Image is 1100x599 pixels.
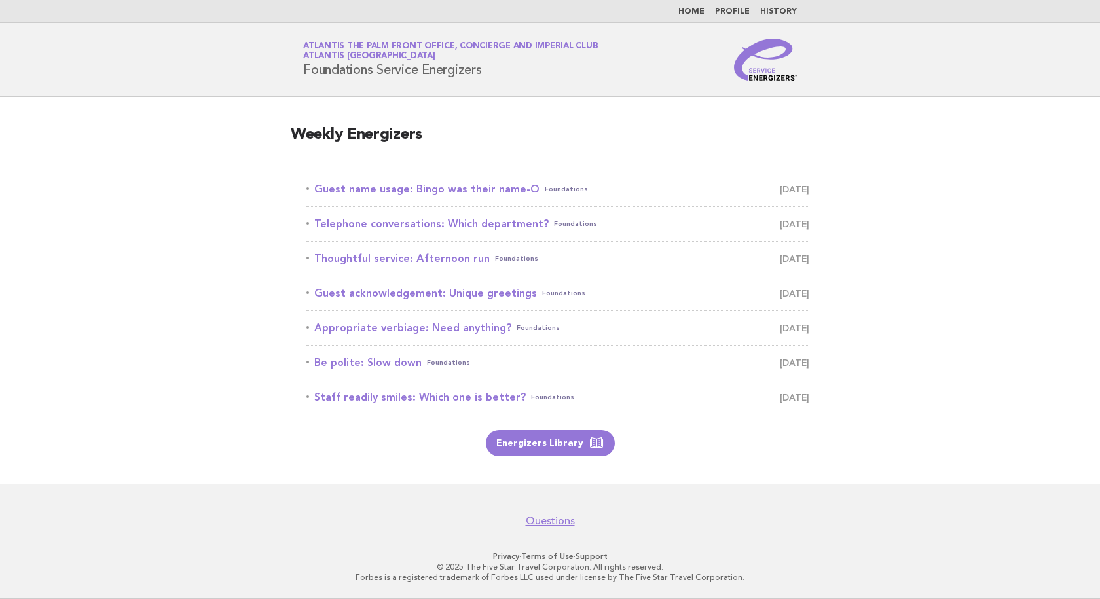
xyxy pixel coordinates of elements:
a: Support [576,552,608,561]
a: Terms of Use [521,552,574,561]
span: Foundations [495,249,538,268]
a: Questions [526,515,575,528]
span: Foundations [427,354,470,372]
span: Foundations [545,180,588,198]
a: Telephone conversations: Which department?Foundations [DATE] [306,215,809,233]
a: Privacy [493,552,519,561]
h2: Weekly Energizers [291,124,809,156]
a: Profile [715,8,750,16]
span: [DATE] [780,284,809,302]
a: History [760,8,797,16]
a: Guest name usage: Bingo was their name-OFoundations [DATE] [306,180,809,198]
a: Be polite: Slow downFoundations [DATE] [306,354,809,372]
p: · · [149,551,951,562]
a: Appropriate verbiage: Need anything?Foundations [DATE] [306,319,809,337]
img: Service Energizers [734,39,797,81]
span: [DATE] [780,215,809,233]
span: Atlantis [GEOGRAPHIC_DATA] [303,52,435,61]
span: [DATE] [780,319,809,337]
a: Atlantis The Palm Front Office, Concierge and Imperial ClubAtlantis [GEOGRAPHIC_DATA] [303,42,598,60]
span: Foundations [517,319,560,337]
span: Foundations [554,215,597,233]
span: Foundations [531,388,574,407]
span: [DATE] [780,354,809,372]
a: Thoughtful service: Afternoon runFoundations [DATE] [306,249,809,268]
h1: Foundations Service Energizers [303,43,598,77]
a: Home [678,8,705,16]
a: Guest acknowledgement: Unique greetingsFoundations [DATE] [306,284,809,302]
span: [DATE] [780,249,809,268]
p: © 2025 The Five Star Travel Corporation. All rights reserved. [149,562,951,572]
span: Foundations [542,284,585,302]
a: Staff readily smiles: Which one is better?Foundations [DATE] [306,388,809,407]
span: [DATE] [780,180,809,198]
a: Energizers Library [486,430,615,456]
span: [DATE] [780,388,809,407]
p: Forbes is a registered trademark of Forbes LLC used under license by The Five Star Travel Corpora... [149,572,951,583]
